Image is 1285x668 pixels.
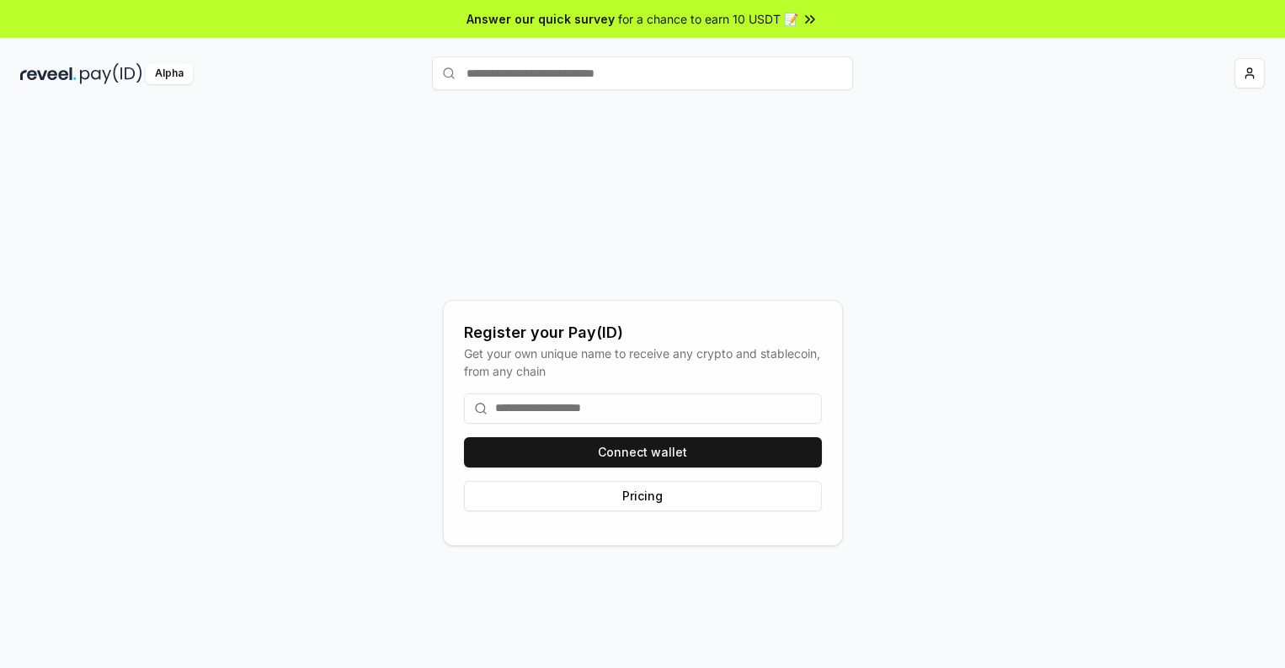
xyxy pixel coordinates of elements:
div: Get your own unique name to receive any crypto and stablecoin, from any chain [464,345,822,380]
img: reveel_dark [20,63,77,84]
div: Register your Pay(ID) [464,321,822,345]
span: Answer our quick survey [467,10,615,28]
button: Connect wallet [464,437,822,468]
div: Alpha [146,63,193,84]
span: for a chance to earn 10 USDT 📝 [618,10,798,28]
img: pay_id [80,63,142,84]
button: Pricing [464,481,822,511]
